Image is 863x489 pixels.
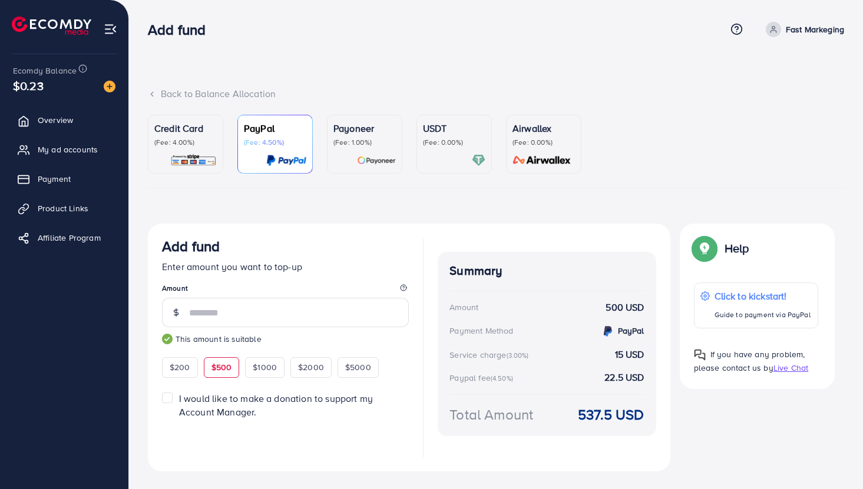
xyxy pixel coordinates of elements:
p: Guide to payment via PayPal [715,308,811,322]
p: (Fee: 0.00%) [423,138,485,147]
small: (3.00%) [507,351,529,360]
a: Overview [9,108,120,132]
img: Popup guide [694,238,715,259]
div: Service charge [449,349,532,361]
p: Help [725,241,749,255]
span: $500 [211,361,232,373]
img: menu [104,22,117,36]
span: $1000 [253,361,277,373]
h3: Add fund [162,238,220,255]
span: Ecomdy Balance [13,65,77,76]
p: USDT [423,121,485,135]
span: I would like to make a donation to support my Account Manager. [179,392,373,418]
span: $0.23 [13,77,44,94]
div: Total Amount [449,404,533,425]
div: Back to Balance Allocation [148,87,844,101]
small: (4.50%) [491,374,513,383]
img: image [104,81,115,92]
span: $5000 [345,361,371,373]
p: PayPal [244,121,306,135]
h3: Add fund [148,21,215,38]
span: Overview [38,114,73,126]
div: Paypal fee [449,372,517,384]
iframe: PayPal [291,433,409,454]
p: Enter amount you want to top-up [162,260,409,274]
div: Payment Method [449,325,513,337]
img: credit [601,324,615,338]
a: Product Links [9,197,120,220]
span: Live Chat [773,362,808,374]
p: Click to kickstart! [715,289,811,303]
span: My ad accounts [38,144,98,155]
a: Payment [9,167,120,191]
span: Product Links [38,202,88,214]
img: card [170,154,217,167]
p: (Fee: 4.50%) [244,138,306,147]
span: Payment [38,173,71,185]
img: logo [12,16,91,35]
strong: 500 USD [606,301,644,314]
p: (Fee: 1.00%) [333,138,396,147]
a: Fast Markeging [761,22,844,37]
strong: 22.5 USD [604,371,644,384]
small: This amount is suitable [162,333,409,345]
img: card [357,154,396,167]
strong: 15 USD [615,348,644,361]
span: Affiliate Program [38,232,101,244]
p: Fast Markeging [786,22,844,36]
a: My ad accounts [9,138,120,161]
p: Airwallex [512,121,575,135]
legend: Amount [162,283,409,298]
p: (Fee: 0.00%) [512,138,575,147]
img: Popup guide [694,349,706,361]
p: Payoneer [333,121,396,135]
span: $200 [170,361,190,373]
iframe: Chat [813,436,854,480]
div: Amount [449,301,478,313]
p: Credit Card [154,121,217,135]
img: guide [162,334,173,344]
h4: Summary [449,264,644,278]
a: Affiliate Program [9,226,120,250]
img: card [266,154,306,167]
strong: 537.5 USD [578,404,644,425]
span: If you have any problem, please contact us by [694,348,805,374]
img: card [472,154,485,167]
strong: PayPal [618,325,644,337]
span: $2000 [298,361,324,373]
img: card [509,154,575,167]
p: (Fee: 4.00%) [154,138,217,147]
